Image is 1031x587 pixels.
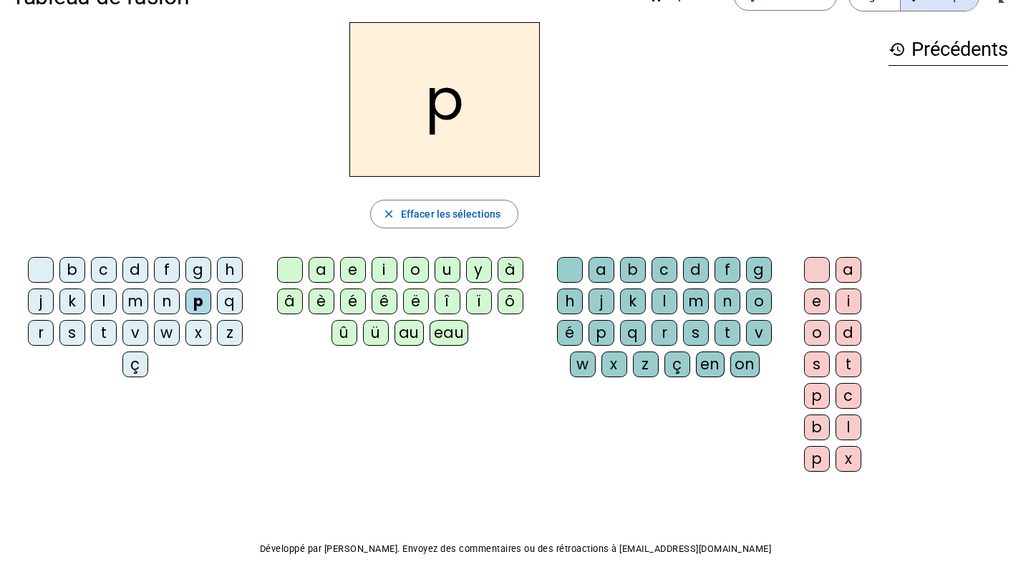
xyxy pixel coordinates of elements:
[349,22,540,177] h2: p
[557,288,583,314] div: h
[185,288,211,314] div: p
[466,257,492,283] div: y
[715,257,740,283] div: f
[652,320,677,346] div: r
[498,288,523,314] div: ô
[804,320,830,346] div: o
[435,288,460,314] div: î
[340,288,366,314] div: é
[589,320,614,346] div: p
[277,288,303,314] div: â
[664,351,690,377] div: ç
[185,320,211,346] div: x
[309,257,334,283] div: a
[804,446,830,472] div: p
[804,288,830,314] div: e
[372,257,397,283] div: i
[91,320,117,346] div: t
[730,351,760,377] div: on
[59,288,85,314] div: k
[889,34,1008,66] h3: Précédents
[122,320,148,346] div: v
[804,414,830,440] div: b
[122,257,148,283] div: d
[401,205,500,223] span: Effacer les sélections
[59,320,85,346] div: s
[836,351,861,377] div: t
[620,257,646,283] div: b
[217,257,243,283] div: h
[746,288,772,314] div: o
[403,288,429,314] div: ë
[601,351,627,377] div: x
[154,320,180,346] div: w
[309,288,334,314] div: è
[395,320,424,346] div: au
[683,288,709,314] div: m
[804,383,830,409] div: p
[372,288,397,314] div: ê
[889,41,906,58] mat-icon: history
[836,288,861,314] div: i
[652,288,677,314] div: l
[331,320,357,346] div: û
[746,320,772,346] div: v
[466,288,492,314] div: ï
[430,320,469,346] div: eau
[696,351,725,377] div: en
[340,257,366,283] div: e
[498,257,523,283] div: à
[28,288,54,314] div: j
[633,351,659,377] div: z
[363,320,389,346] div: ü
[403,257,429,283] div: o
[836,383,861,409] div: c
[620,320,646,346] div: q
[620,288,646,314] div: k
[122,288,148,314] div: m
[91,257,117,283] div: c
[715,288,740,314] div: n
[382,208,395,220] mat-icon: close
[746,257,772,283] div: g
[836,257,861,283] div: a
[217,288,243,314] div: q
[557,320,583,346] div: é
[836,320,861,346] div: d
[804,351,830,377] div: s
[217,320,243,346] div: z
[683,320,709,346] div: s
[59,257,85,283] div: b
[836,414,861,440] div: l
[435,257,460,283] div: u
[11,540,1020,558] p: Développé par [PERSON_NAME]. Envoyez des commentaires ou des rétroactions à [EMAIL_ADDRESS][DOMAI...
[715,320,740,346] div: t
[154,257,180,283] div: f
[683,257,709,283] div: d
[91,288,117,314] div: l
[122,351,148,377] div: ç
[370,200,518,228] button: Effacer les sélections
[836,446,861,472] div: x
[185,257,211,283] div: g
[154,288,180,314] div: n
[589,288,614,314] div: j
[28,320,54,346] div: r
[570,351,596,377] div: w
[589,257,614,283] div: a
[652,257,677,283] div: c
